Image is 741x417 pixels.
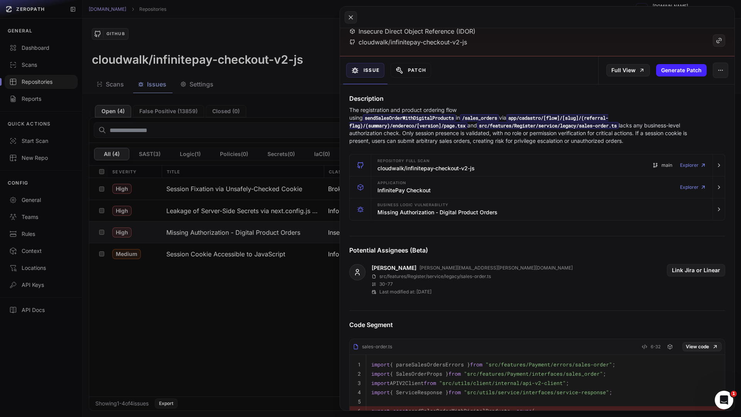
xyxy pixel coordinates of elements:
[371,389,390,396] span: import
[349,106,695,145] p: The registration and product ordering flow using in via and lacks any business-level authorizatio...
[393,407,408,414] span: const
[371,389,612,396] code: { ServiceResponse } ;
[464,389,609,396] span: "src/utils/service/interfaces/service-response"
[358,389,361,396] code: 4
[377,164,475,172] h3: cloudwalk/infinitepay-checkout-v2-js
[358,398,361,405] code: 5
[680,180,706,195] a: Explorer
[358,361,361,368] code: 1
[464,370,603,377] span: "src/features/Payment/interfaces/sales_order"
[470,361,482,368] span: from
[516,407,532,414] span: async
[448,389,461,396] span: from
[377,203,448,207] span: Business Logic Vulnerability
[731,391,737,397] span: 1
[358,370,361,377] code: 2
[371,361,390,368] span: import
[682,342,722,351] a: View code
[349,320,725,329] h4: Code Segment
[371,370,390,377] span: import
[358,380,361,386] code: 3
[371,380,390,386] span: import
[371,370,606,377] code: { SalesOrderProps } ;
[377,159,430,163] span: Repository Full scan
[379,281,393,287] p: 30 - 77
[377,208,497,216] h3: Missing Authorization - Digital Product Orders
[371,407,535,414] code: sendSalesOrderWithDigitalProducts = (
[349,246,725,255] h4: Potential Assignees (Beta)
[448,370,461,377] span: from
[379,273,491,280] p: src/features/Register/service/legacy/sales-order.ts
[372,264,416,272] a: [PERSON_NAME]
[667,264,725,276] button: Link Jira or Linear
[353,344,392,350] div: sales-order.ts
[680,158,706,173] a: Explorer
[439,380,566,386] span: "src/utils/client/internal/api-v2-client"
[486,361,612,368] span: "src/features/Payment/errors/sales-order"
[715,391,733,409] iframe: Intercom live chat
[349,94,725,103] h4: Description
[363,114,456,121] code: sendSalesOrderWithDigitalProducts
[350,154,725,176] button: Repository Full scan cloudwalk/infinitepay-checkout-v2-js main Explorer
[377,186,431,194] h3: InfinitePay Checkout
[661,162,672,168] span: main
[420,265,573,271] p: [PERSON_NAME][EMAIL_ADDRESS][PERSON_NAME][DOMAIN_NAME]
[424,380,436,386] span: from
[377,181,406,185] span: Application
[371,407,390,414] span: export
[379,289,431,295] p: Last modified at: [DATE]
[371,380,569,386] code: APIV2Client ;
[460,114,499,121] code: /sales_orders
[477,122,619,129] code: src/features/Register/service/legacy/sales-order.ts
[350,198,725,220] button: Business Logic Vulnerability Missing Authorization - Digital Product Orders
[651,342,661,351] span: 6-32
[371,361,615,368] code: { parseSalesOrdersErrors } ;
[350,176,725,198] button: Application InfinitePay Checkout Explorer
[358,407,361,414] code: 6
